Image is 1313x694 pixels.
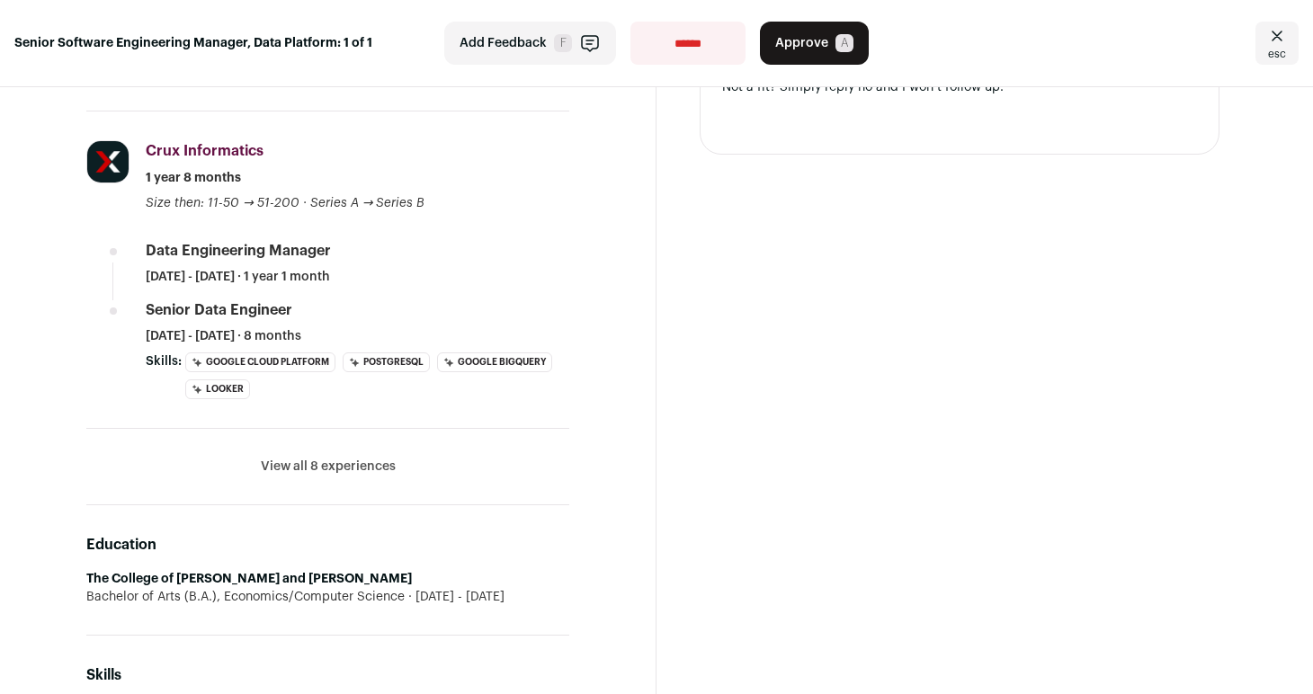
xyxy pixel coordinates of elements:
[14,34,372,52] strong: Senior Software Engineering Manager, Data Platform: 1 of 1
[87,141,129,182] img: 70636b9baecda55bd7079083f86d82154bf7aa6dc02c7b2fc9909f4ca1a909dc.jpg
[444,22,616,65] button: Add Feedback F
[86,588,569,606] div: Bachelor of Arts (B.A.), Economics/Computer Science
[760,22,869,65] button: Approve A
[460,34,547,52] span: Add Feedback
[185,352,335,372] li: Google Cloud Platform
[261,458,396,476] button: View all 8 experiences
[146,144,263,158] span: Crux Informatics
[146,241,331,261] div: Data Engineering Manager
[146,300,292,320] div: Senior Data Engineer
[1255,22,1299,65] a: Close
[86,534,569,556] h2: Education
[343,352,430,372] li: PostgreSQL
[722,78,1197,96] div: Not a fit? Simply reply no and I won’t follow up.
[310,197,425,209] span: Series A → Series B
[86,664,569,686] h2: Skills
[86,573,412,585] strong: The College of [PERSON_NAME] and [PERSON_NAME]
[146,327,301,345] span: [DATE] - [DATE] · 8 months
[146,197,299,209] span: Size then: 11-50 → 51-200
[303,194,307,212] span: ·
[835,34,853,52] span: A
[437,352,552,372] li: Google BigQuery
[1268,47,1286,61] span: esc
[554,34,572,52] span: F
[146,268,330,286] span: [DATE] - [DATE] · 1 year 1 month
[146,169,241,187] span: 1 year 8 months
[775,34,828,52] span: Approve
[185,379,250,399] li: Looker
[405,588,505,606] span: [DATE] - [DATE]
[146,352,182,370] span: Skills:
